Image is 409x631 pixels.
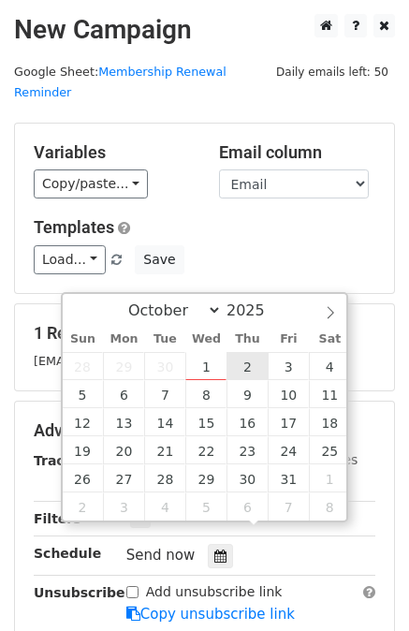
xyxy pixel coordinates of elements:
[185,352,226,380] span: October 1, 2025
[185,408,226,436] span: October 15, 2025
[34,169,148,198] a: Copy/paste...
[144,380,185,408] span: October 7, 2025
[103,352,144,380] span: September 29, 2025
[222,301,289,319] input: Year
[103,464,144,492] span: October 27, 2025
[144,408,185,436] span: October 14, 2025
[63,352,104,380] span: September 28, 2025
[34,323,375,344] h5: 1 Recipients
[34,546,101,561] strong: Schedule
[34,217,114,237] a: Templates
[226,380,268,408] span: October 9, 2025
[309,436,350,464] span: October 25, 2025
[34,142,191,163] h5: Variables
[309,352,350,380] span: October 4, 2025
[63,333,104,345] span: Sun
[34,453,96,468] strong: Tracking
[103,408,144,436] span: October 13, 2025
[268,408,309,436] span: October 17, 2025
[268,333,309,345] span: Fri
[226,333,268,345] span: Thu
[185,333,226,345] span: Wed
[144,436,185,464] span: October 21, 2025
[185,380,226,408] span: October 8, 2025
[309,333,350,345] span: Sat
[185,436,226,464] span: October 22, 2025
[144,492,185,521] span: November 4, 2025
[226,464,268,492] span: October 30, 2025
[268,464,309,492] span: October 31, 2025
[268,380,309,408] span: October 10, 2025
[63,380,104,408] span: October 5, 2025
[185,464,226,492] span: October 29, 2025
[34,420,375,441] h5: Advanced
[315,541,409,631] iframe: Chat Widget
[103,380,144,408] span: October 6, 2025
[103,333,144,345] span: Mon
[34,354,242,368] small: [EMAIL_ADDRESS][DOMAIN_NAME]
[270,62,395,82] span: Daily emails left: 50
[268,436,309,464] span: October 24, 2025
[34,245,106,274] a: Load...
[144,352,185,380] span: September 30, 2025
[309,380,350,408] span: October 11, 2025
[219,142,376,163] h5: Email column
[126,547,196,564] span: Send now
[14,14,395,46] h2: New Campaign
[226,436,268,464] span: October 23, 2025
[14,65,226,100] a: Membership Renewal Reminder
[146,582,283,602] label: Add unsubscribe link
[63,408,104,436] span: October 12, 2025
[309,464,350,492] span: November 1, 2025
[103,436,144,464] span: October 20, 2025
[126,606,295,623] a: Copy unsubscribe link
[34,585,125,600] strong: Unsubscribe
[103,492,144,521] span: November 3, 2025
[144,464,185,492] span: October 28, 2025
[268,352,309,380] span: October 3, 2025
[14,65,226,100] small: Google Sheet:
[135,245,183,274] button: Save
[63,492,104,521] span: November 2, 2025
[270,65,395,79] a: Daily emails left: 50
[226,408,268,436] span: October 16, 2025
[268,492,309,521] span: November 7, 2025
[309,492,350,521] span: November 8, 2025
[309,408,350,436] span: October 18, 2025
[144,333,185,345] span: Tue
[185,492,226,521] span: November 5, 2025
[226,492,268,521] span: November 6, 2025
[63,436,104,464] span: October 19, 2025
[226,352,268,380] span: October 2, 2025
[63,464,104,492] span: October 26, 2025
[34,511,81,526] strong: Filters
